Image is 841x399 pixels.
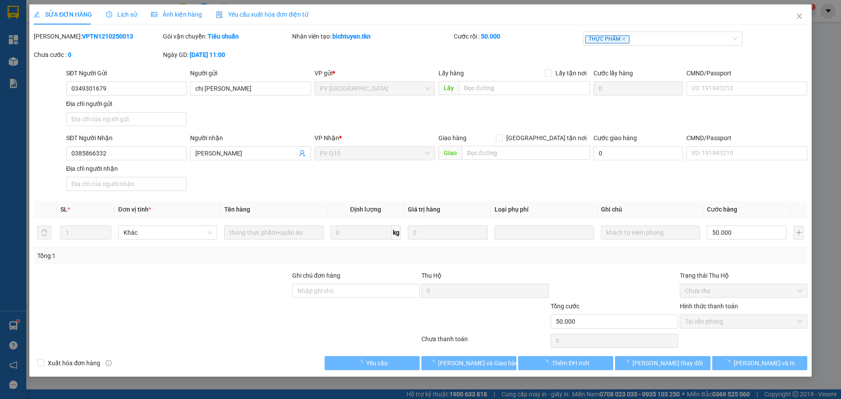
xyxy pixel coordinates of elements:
span: edit [34,11,40,18]
input: Dọc đường [459,81,590,95]
button: [PERSON_NAME] và In [712,356,807,370]
b: 0 [68,51,71,58]
span: SỬA ĐƠN HÀNG [34,11,92,18]
span: loading [623,360,633,366]
div: Người gửi [190,68,311,78]
span: Lấy tận nơi [552,68,590,78]
span: Khác [124,226,212,239]
span: Tên hàng [224,206,250,213]
input: Ghi Chú [601,226,700,240]
div: Chưa cước : [34,50,161,60]
div: Người nhận [190,133,311,143]
span: Giá trị hàng [408,206,440,213]
span: info-circle [106,360,112,366]
div: SĐT Người Gửi [66,68,187,78]
button: plus [794,226,803,240]
span: Lịch sử [106,11,137,18]
span: picture [151,11,157,18]
button: Close [787,4,812,29]
div: Cước rồi : [454,32,581,41]
span: user-add [299,150,306,157]
b: bichtuyen.tkn [332,33,371,40]
button: delete [37,226,51,240]
div: Địa chỉ người nhận [66,164,187,173]
span: Lấy [438,81,459,95]
th: Ghi chú [597,201,703,218]
span: Định lượng [350,206,381,213]
button: [PERSON_NAME] thay đổi [615,356,710,370]
span: close [622,37,626,41]
span: Giao [438,146,462,160]
span: Xuất hóa đơn hàng [44,358,104,368]
input: 0 [408,226,488,240]
span: Thêm ĐH mới [552,358,589,368]
span: Chưa thu [685,284,802,297]
input: Dọc đường [462,146,590,160]
span: PV Tây Ninh [320,82,430,95]
div: Tổng: 1 [37,251,325,261]
b: Tiêu chuẩn [208,33,239,40]
span: loading [428,360,438,366]
span: Ảnh kiện hàng [151,11,202,18]
div: [PERSON_NAME]: [34,32,161,41]
span: Thu Hộ [421,272,442,279]
span: Cước hàng [707,206,737,213]
button: [PERSON_NAME] và Giao hàng [421,356,516,370]
span: THỰC PHẨM [585,35,629,43]
div: Địa chỉ người gửi [66,99,187,109]
div: Ngày GD: [163,50,290,60]
input: Cước lấy hàng [594,81,683,95]
label: Ghi chú đơn hàng [292,272,340,279]
b: [DATE] 11:00 [190,51,225,58]
span: loading [542,360,552,366]
span: Giao hàng [438,134,466,141]
span: [GEOGRAPHIC_DATA] tận nơi [503,133,590,143]
div: Gói vận chuyển: [163,32,290,41]
img: icon [216,11,223,18]
span: Yêu cầu [366,358,388,368]
b: 50.000 [481,33,500,40]
th: Loại phụ phí [491,201,597,218]
label: Hình thức thanh toán [680,303,738,310]
span: Tại văn phòng [685,315,802,328]
div: VP gửi [314,68,435,78]
span: close [796,13,803,20]
span: [PERSON_NAME] thay đổi [633,358,703,368]
button: Yêu cầu [325,356,420,370]
label: Cước giao hàng [594,134,637,141]
b: VPTN1210250013 [82,33,133,40]
span: VP Nhận [314,134,339,141]
input: Cước giao hàng [594,146,683,160]
input: Địa chỉ của người nhận [66,177,187,191]
span: Đơn vị tính [118,206,151,213]
input: Địa chỉ của người gửi [66,112,187,126]
input: VD: Bàn, Ghế [224,226,323,240]
span: Yêu cầu xuất hóa đơn điện tử [216,11,308,18]
div: Trạng thái Thu Hộ [680,271,807,280]
span: clock-circle [106,11,112,18]
span: kg [392,226,401,240]
div: SĐT Người Nhận [66,133,187,143]
span: Tổng cước [551,303,580,310]
span: [PERSON_NAME] và Giao hàng [438,358,522,368]
div: Nhân viên tạo: [292,32,452,41]
span: [PERSON_NAME] và In [734,358,795,368]
span: loading [357,360,366,366]
span: SL [60,206,67,213]
span: loading [724,360,734,366]
span: Lấy hàng [438,70,464,77]
div: Chưa thanh toán [420,334,550,350]
input: Ghi chú đơn hàng [292,284,420,298]
label: Cước lấy hàng [594,70,633,77]
button: Thêm ĐH mới [518,356,613,370]
span: PV Q10 [320,147,430,160]
div: CMND/Passport [686,68,807,78]
div: CMND/Passport [686,133,807,143]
